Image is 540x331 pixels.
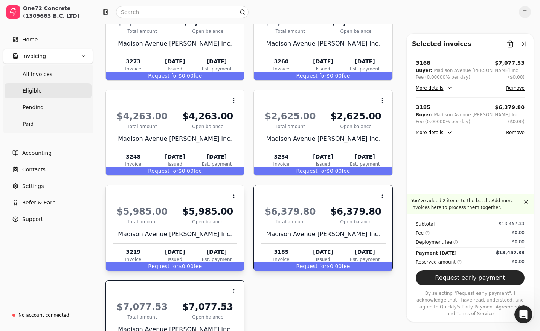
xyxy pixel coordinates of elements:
[106,72,244,80] div: $0.00
[344,256,385,263] div: Est. payment
[194,263,202,269] span: fee
[261,218,320,225] div: Total amount
[326,110,386,123] div: $2,625.00
[261,230,385,239] div: Madison Avenue [PERSON_NAME] Inc.
[416,104,430,111] div: 3185
[106,262,244,271] div: $0.00
[194,73,202,79] span: fee
[178,28,237,35] div: Open balance
[113,28,172,35] div: Total amount
[434,111,519,118] div: Madison Avenue [PERSON_NAME] Inc.
[434,67,519,74] div: Madison Avenue [PERSON_NAME] Inc.
[113,153,154,161] div: 3248
[261,110,320,123] div: $2,625.00
[342,168,350,174] span: fee
[302,66,344,72] div: Issued
[416,270,525,285] button: Request early payment
[261,123,320,130] div: Total amount
[148,168,178,174] span: Request for
[5,67,92,82] a: All Invoices
[302,256,344,263] div: Issued
[196,256,237,263] div: Est. payment
[512,238,525,245] div: $0.00
[113,248,154,256] div: 3219
[154,66,195,72] div: Issued
[302,161,344,168] div: Issued
[22,52,46,60] span: Invoicing
[116,6,249,18] input: Search
[496,249,525,256] div: $13,457.33
[508,74,525,81] button: ($0.00)
[22,215,43,223] span: Support
[342,263,350,269] span: fee
[495,59,525,67] button: $7,077.53
[5,83,92,98] a: Eligible
[148,263,178,269] span: Request for
[261,256,302,263] div: Invoice
[296,263,327,269] span: Request for
[113,66,154,72] div: Invoice
[261,66,302,72] div: Invoice
[196,161,237,168] div: Est. payment
[344,153,385,161] div: [DATE]
[196,248,237,256] div: [DATE]
[5,116,92,131] a: Paid
[261,28,320,35] div: Total amount
[326,205,386,218] div: $6,379.80
[3,145,93,160] a: Accounting
[23,87,42,95] span: Eligible
[113,161,154,168] div: Invoice
[344,248,385,256] div: [DATE]
[154,58,195,66] div: [DATE]
[22,36,38,44] span: Home
[23,120,34,128] span: Paid
[194,168,202,174] span: fee
[3,162,93,177] a: Contacts
[499,220,525,227] div: $13,457.33
[113,218,172,225] div: Total amount
[113,58,154,66] div: 3273
[344,58,385,66] div: [DATE]
[178,110,237,123] div: $4,263.00
[3,178,93,194] a: Settings
[506,84,525,93] button: Remove
[261,161,302,168] div: Invoice
[254,167,392,175] div: $0.00
[148,73,178,79] span: Request for
[416,67,432,74] div: Buyer:
[412,40,471,49] div: Selected invoices
[508,118,525,125] button: ($0.00)
[113,123,172,130] div: Total amount
[3,49,93,64] button: Invoicing
[196,58,237,66] div: [DATE]
[113,314,172,320] div: Total amount
[519,6,531,18] button: T
[22,166,46,174] span: Contacts
[495,104,525,111] button: $6,379.80
[411,197,522,211] p: You've added 2 items to the batch. Add more invoices here to process them together.
[113,300,172,314] div: $7,077.53
[416,290,525,317] p: By selecting "Request early payment", I acknowledge that I have read, understood, and agree to Qu...
[326,123,386,130] div: Open balance
[22,182,44,190] span: Settings
[22,149,52,157] span: Accounting
[326,28,386,35] div: Open balance
[113,110,172,123] div: $4,263.00
[113,205,172,218] div: $5,985.00
[512,258,525,265] div: $0.00
[326,218,386,225] div: Open balance
[296,73,327,79] span: Request for
[5,100,92,115] a: Pending
[3,308,93,322] a: No account connected
[342,73,350,79] span: fee
[344,66,385,72] div: Est. payment
[178,205,237,218] div: $5,985.00
[113,256,154,263] div: Invoice
[416,249,457,257] div: Payment [DATE]
[23,5,90,20] div: One72 Concrete (1309663 B.C. LTD)
[3,212,93,227] button: Support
